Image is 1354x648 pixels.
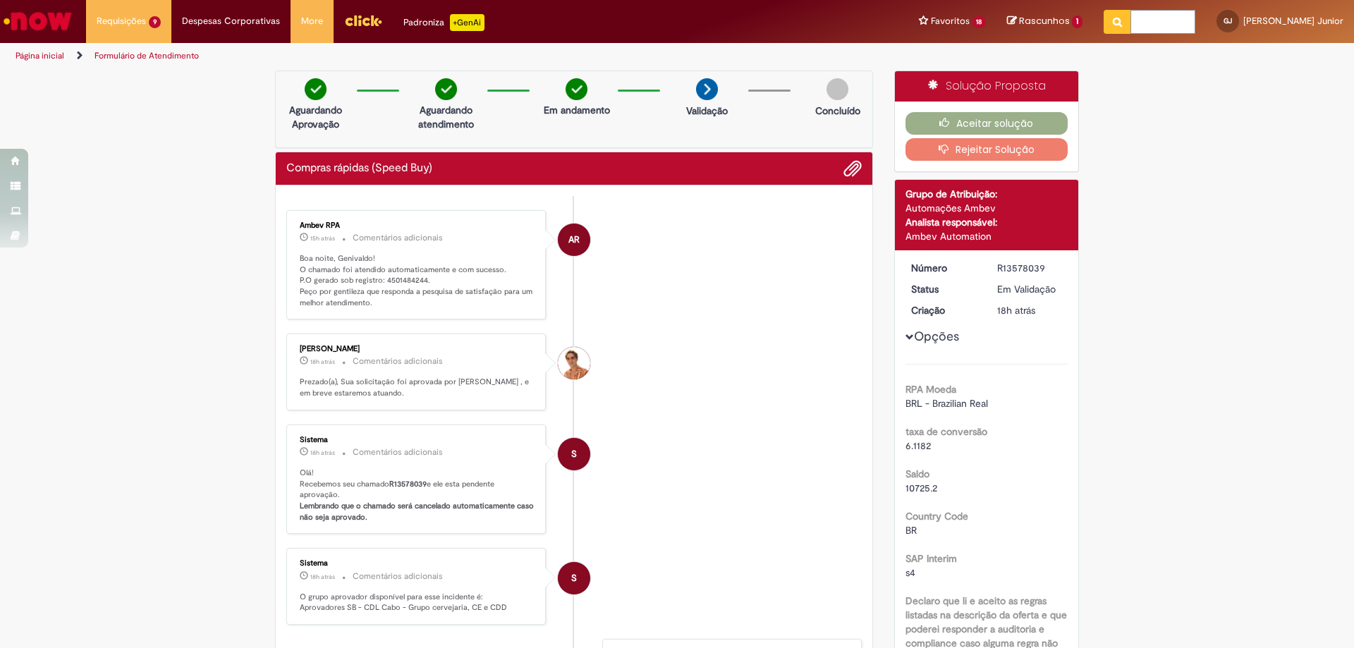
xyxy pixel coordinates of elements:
b: Saldo [905,467,929,480]
img: click_logo_yellow_360x200.png [344,10,382,31]
span: BR [905,524,917,537]
b: SAP Interim [905,552,957,565]
span: 1 [1072,16,1082,28]
span: BRL - Brazilian Real [905,397,988,410]
span: [PERSON_NAME] Junior [1243,15,1343,27]
b: Lembrando que o chamado será cancelado automaticamente caso não seja aprovado. [300,501,536,522]
img: check-circle-green.png [566,78,587,100]
p: Aguardando atendimento [412,103,480,131]
div: R13578039 [997,261,1063,275]
span: Rascunhos [1019,14,1070,27]
time: 29/09/2025 16:09:18 [997,304,1035,317]
div: Solução Proposta [895,71,1079,102]
small: Comentários adicionais [353,446,443,458]
div: Alrino Alves Da Silva Junior [558,347,590,379]
span: S [571,437,577,471]
div: Sistema [300,559,535,568]
time: 29/09/2025 16:09:32 [310,448,335,457]
p: Concluído [815,104,860,118]
dt: Número [901,261,987,275]
b: RPA Moeda [905,383,956,396]
div: Em Validação [997,282,1063,296]
small: Comentários adicionais [353,232,443,244]
img: check-circle-green.png [305,78,327,100]
div: Ambev RPA [300,221,535,230]
span: GJ [1224,16,1232,25]
p: Olá! Recebemos seu chamado e ele esta pendente aprovação. [300,467,535,523]
h2: Compras rápidas (Speed Buy) Histórico de tíquete [286,162,432,175]
span: 18h atrás [997,304,1035,317]
span: Despesas Corporativas [182,14,280,28]
dt: Criação [901,303,987,317]
small: Comentários adicionais [353,570,443,582]
div: Ambev RPA [558,224,590,256]
div: Grupo de Atribuição: [905,187,1068,201]
div: Ambev Automation [905,229,1068,243]
time: 29/09/2025 16:10:30 [310,357,335,366]
img: ServiceNow [1,7,74,35]
a: Formulário de Atendimento [94,50,199,61]
div: System [558,438,590,470]
ul: Trilhas de página [11,43,892,69]
div: Sistema [300,436,535,444]
span: 18h atrás [310,573,335,581]
span: Requisições [97,14,146,28]
time: 29/09/2025 16:09:26 [310,573,335,581]
span: Favoritos [931,14,970,28]
button: Rejeitar Solução [905,138,1068,161]
img: arrow-next.png [696,78,718,100]
small: Comentários adicionais [353,355,443,367]
p: +GenAi [450,14,484,31]
time: 29/09/2025 19:06:57 [310,234,335,243]
span: 9 [149,16,161,28]
p: Prezado(a), Sua solicitação foi aprovada por [PERSON_NAME] , e em breve estaremos atuando. [300,377,535,398]
span: 15h atrás [310,234,335,243]
b: Country Code [905,510,968,522]
a: Rascunhos [1007,15,1082,28]
span: 18h atrás [310,448,335,457]
span: More [301,14,323,28]
div: Analista responsável: [905,215,1068,229]
span: S [571,561,577,595]
b: taxa de conversão [905,425,987,438]
div: [PERSON_NAME] [300,345,535,353]
span: 6.1182 [905,439,931,452]
span: 18 [972,16,987,28]
button: Adicionar anexos [843,159,862,178]
span: AR [568,223,580,257]
button: Pesquisar [1104,10,1131,34]
div: System [558,562,590,594]
span: 18h atrás [310,357,335,366]
img: check-circle-green.png [435,78,457,100]
p: Em andamento [544,103,610,117]
div: Automações Ambev [905,201,1068,215]
p: O grupo aprovador disponível para esse incidente é: Aprovadores SB - CDL Cabo - Grupo cervejaria,... [300,592,535,613]
span: 10725.2 [905,482,937,494]
a: Página inicial [16,50,64,61]
b: R13578039 [389,479,427,489]
div: 29/09/2025 16:09:18 [997,303,1063,317]
p: Validação [686,104,728,118]
p: Aguardando Aprovação [281,103,350,131]
span: s4 [905,566,915,579]
dt: Status [901,282,987,296]
div: Padroniza [403,14,484,31]
button: Aceitar solução [905,112,1068,135]
p: Boa noite, Genivaldo! O chamado foi atendido automaticamente e com sucesso. P.O gerado sob regist... [300,253,535,309]
img: img-circle-grey.png [827,78,848,100]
